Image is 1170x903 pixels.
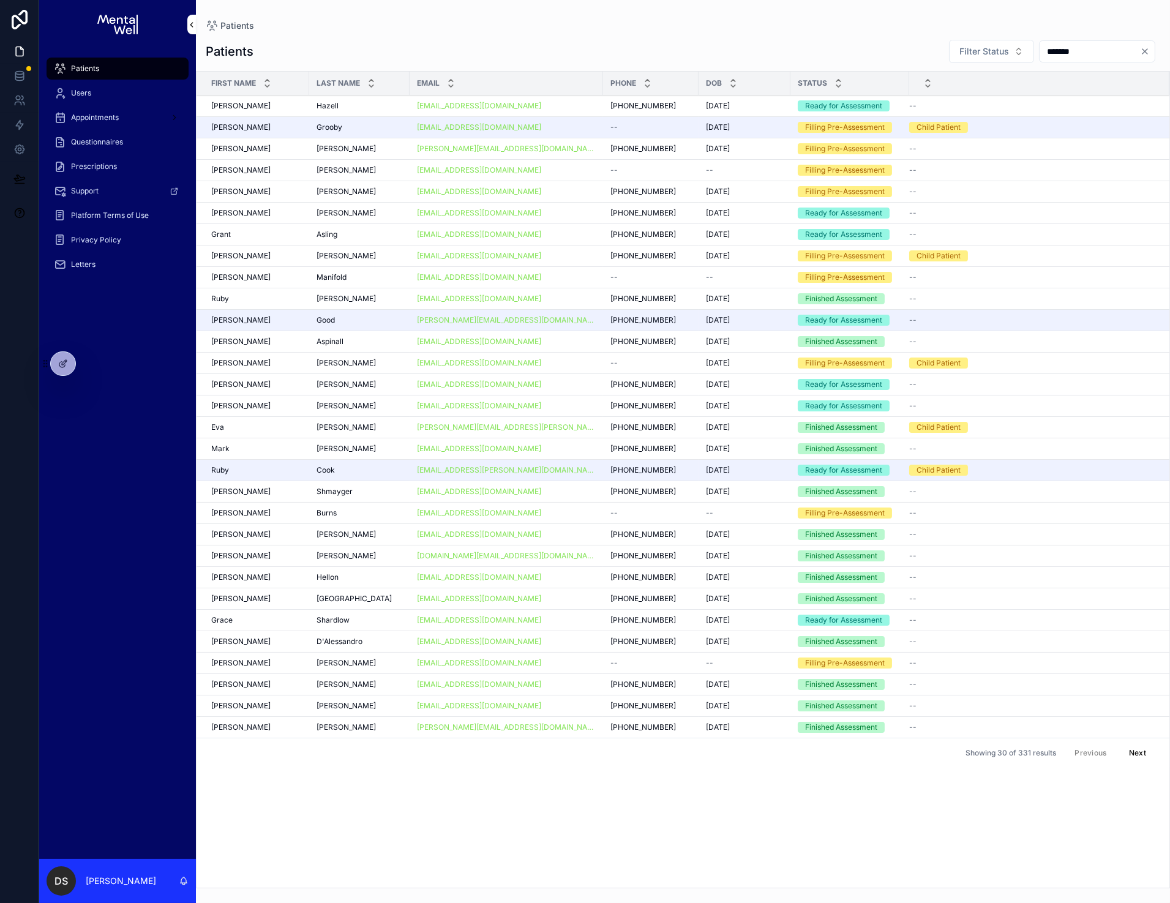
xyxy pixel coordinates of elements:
[317,208,376,218] span: [PERSON_NAME]
[610,272,691,282] a: --
[909,208,917,218] span: --
[610,101,676,111] span: [PHONE_NUMBER]
[211,315,302,325] a: [PERSON_NAME]
[805,379,882,390] div: Ready for Assessment
[909,337,917,347] span: --
[610,144,691,154] a: [PHONE_NUMBER]
[798,143,902,154] a: Filling Pre-Assessment
[417,122,596,132] a: [EMAIL_ADDRESS][DOMAIN_NAME]
[706,165,783,175] a: --
[211,422,302,432] a: Eva
[47,204,189,227] a: Platform Terms of Use
[706,272,783,282] a: --
[909,358,1155,369] a: Child Patient
[211,165,302,175] a: [PERSON_NAME]
[417,230,596,239] a: [EMAIL_ADDRESS][DOMAIN_NAME]
[211,422,224,432] span: Eva
[71,64,99,73] span: Patients
[706,358,783,368] a: [DATE]
[909,487,1155,496] a: --
[610,187,676,197] span: [PHONE_NUMBER]
[610,337,691,347] a: [PHONE_NUMBER]
[706,187,783,197] a: [DATE]
[706,251,783,261] a: [DATE]
[317,487,353,496] span: Shmayger
[909,187,917,197] span: --
[317,272,402,282] a: Manifold
[71,113,119,122] span: Appointments
[610,401,676,411] span: [PHONE_NUMBER]
[610,208,691,218] a: [PHONE_NUMBER]
[909,315,1155,325] a: --
[909,144,917,154] span: --
[909,101,917,111] span: --
[417,465,596,475] a: [EMAIL_ADDRESS][PERSON_NAME][DOMAIN_NAME]
[417,208,596,218] a: [EMAIL_ADDRESS][DOMAIN_NAME]
[211,187,271,197] span: [PERSON_NAME]
[47,180,189,202] a: Support
[317,144,402,154] a: [PERSON_NAME]
[706,358,730,368] span: [DATE]
[798,400,902,411] a: Ready for Assessment
[317,251,402,261] a: [PERSON_NAME]
[805,443,877,454] div: Finished Assessment
[417,444,596,454] a: [EMAIL_ADDRESS][DOMAIN_NAME]
[706,251,730,261] span: [DATE]
[317,401,376,411] span: [PERSON_NAME]
[706,122,730,132] span: [DATE]
[610,465,691,475] a: [PHONE_NUMBER]
[417,272,596,282] a: [EMAIL_ADDRESS][DOMAIN_NAME]
[317,187,402,197] a: [PERSON_NAME]
[798,122,902,133] a: Filling Pre-Assessment
[610,358,691,368] a: --
[909,465,1155,476] a: Child Patient
[706,122,783,132] a: [DATE]
[211,380,302,389] a: [PERSON_NAME]
[610,165,691,175] a: --
[909,250,1155,261] a: Child Patient
[317,144,376,154] span: [PERSON_NAME]
[610,165,618,175] span: --
[909,230,917,239] span: --
[71,88,91,98] span: Users
[71,162,117,171] span: Prescriptions
[610,251,676,261] span: [PHONE_NUMBER]
[317,122,402,132] a: Grooby
[706,208,783,218] a: [DATE]
[417,380,541,389] a: [EMAIL_ADDRESS][DOMAIN_NAME]
[798,272,902,283] a: Filling Pre-Assessment
[706,401,783,411] a: [DATE]
[798,293,902,304] a: Finished Assessment
[909,315,917,325] span: --
[417,315,596,325] a: [PERSON_NAME][EMAIL_ADDRESS][DOMAIN_NAME]
[47,155,189,178] a: Prescriptions
[798,100,902,111] a: Ready for Assessment
[706,144,783,154] a: [DATE]
[211,380,271,389] span: [PERSON_NAME]
[610,487,691,496] a: [PHONE_NUMBER]
[317,272,347,282] span: Manifold
[909,294,917,304] span: --
[317,230,337,239] span: Asling
[417,380,596,389] a: [EMAIL_ADDRESS][DOMAIN_NAME]
[909,401,1155,411] a: --
[317,487,402,496] a: Shmayger
[798,379,902,390] a: Ready for Assessment
[211,272,302,282] a: [PERSON_NAME]
[610,337,676,347] span: [PHONE_NUMBER]
[610,465,676,475] span: [PHONE_NUMBER]
[417,101,596,111] a: [EMAIL_ADDRESS][DOMAIN_NAME]
[47,82,189,104] a: Users
[71,211,149,220] span: Platform Terms of Use
[610,294,691,304] a: [PHONE_NUMBER]
[706,337,730,347] span: [DATE]
[417,401,541,411] a: [EMAIL_ADDRESS][DOMAIN_NAME]
[417,487,596,496] a: [EMAIL_ADDRESS][DOMAIN_NAME]
[909,208,1155,218] a: --
[610,444,676,454] span: [PHONE_NUMBER]
[798,315,902,326] a: Ready for Assessment
[317,101,339,111] span: Hazell
[706,144,730,154] span: [DATE]
[211,294,302,304] a: Ruby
